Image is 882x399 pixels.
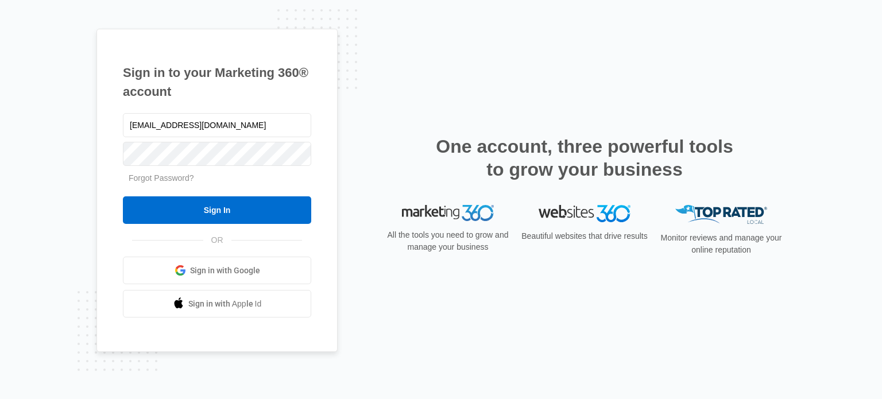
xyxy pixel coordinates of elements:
input: Email [123,113,311,137]
p: Monitor reviews and manage your online reputation [657,232,786,256]
h1: Sign in to your Marketing 360® account [123,63,311,101]
a: Sign in with Apple Id [123,290,311,317]
img: Websites 360 [539,205,630,222]
img: Top Rated Local [675,205,767,224]
input: Sign In [123,196,311,224]
span: OR [203,234,231,246]
span: Sign in with Apple Id [188,298,262,310]
a: Sign in with Google [123,257,311,284]
p: Beautiful websites that drive results [520,230,649,242]
h2: One account, three powerful tools to grow your business [432,135,737,181]
img: Marketing 360 [402,205,494,221]
span: Sign in with Google [190,265,260,277]
a: Forgot Password? [129,173,194,183]
p: All the tools you need to grow and manage your business [384,229,512,253]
